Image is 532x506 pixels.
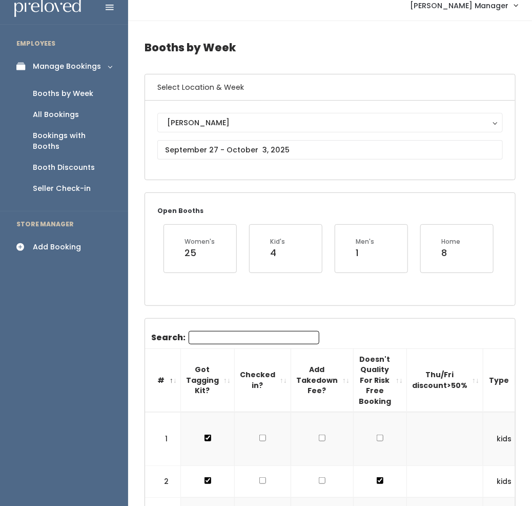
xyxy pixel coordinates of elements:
div: Home [441,237,460,246]
div: 4 [270,246,285,260]
th: Checked in?: activate to sort column ascending [235,348,291,412]
input: September 27 - October 3, 2025 [157,140,503,160]
td: kids [483,412,526,465]
small: Open Booths [157,206,203,215]
th: Type: activate to sort column ascending [483,348,526,412]
div: Seller Check-in [33,183,91,194]
button: [PERSON_NAME] [157,113,503,132]
div: All Bookings [33,109,79,120]
h6: Select Location & Week [145,74,515,101]
th: Got Tagging Kit?: activate to sort column ascending [181,348,235,412]
div: 1 [356,246,374,260]
div: 8 [441,246,460,260]
div: Manage Bookings [33,61,101,72]
div: Booths by Week [33,88,93,99]
td: kids [483,465,526,497]
div: [PERSON_NAME] [167,117,493,128]
input: Search: [189,331,319,344]
div: Add Booking [33,242,81,252]
h4: Booths by Week [145,33,516,62]
td: 1 [145,412,181,465]
td: 2 [145,465,181,497]
div: Men's [356,237,374,246]
div: Bookings with Booths [33,130,112,152]
label: Search: [151,331,319,344]
th: #: activate to sort column descending [145,348,181,412]
div: Booth Discounts [33,162,95,173]
th: Add Takedown Fee?: activate to sort column ascending [291,348,354,412]
th: Doesn't Quality For Risk Free Booking : activate to sort column ascending [354,348,407,412]
div: Kid's [270,237,285,246]
th: Thu/Fri discount&gt;50%: activate to sort column ascending [407,348,483,412]
div: 25 [185,246,215,260]
div: Women's [185,237,215,246]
